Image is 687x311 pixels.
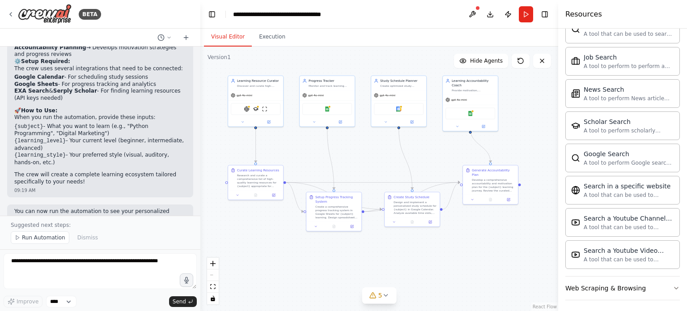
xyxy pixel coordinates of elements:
[565,9,602,20] h4: Resources
[256,119,282,125] button: Open in side panel
[571,89,580,98] img: SerplyNewsSearchTool
[380,94,395,97] span: gpt-4o-mini
[472,168,515,177] div: Generate Accountability Plan
[328,119,353,125] button: Open in side panel
[169,296,197,307] button: Send
[452,79,495,88] div: Learning Accountability Coach
[584,85,674,94] div: News Search
[584,182,674,191] div: Search in a specific website
[228,76,284,127] div: Learning Resource CuratorDiscover and curate high-quality learning resources for {subject} tailor...
[14,74,186,81] li: - For scheduling study sessions
[371,76,427,127] div: Study Schedule PlannerCreate optimized study schedules for {subject} based on available time, lea...
[252,28,293,47] button: Execution
[21,58,70,64] strong: Setup Required:
[571,153,580,162] img: SerplyWebSearchTool
[403,219,421,225] button: No output available
[79,9,101,20] div: BETA
[584,224,674,231] div: A tool that can be used to semantic search a query from a Youtube Channels content.
[14,171,186,185] p: The crew will create a complete learning ecosystem tailored specifically to your needs!
[365,207,382,214] g: Edge from 3bae560a-dd1a-4de1-964f-958e27a3e467 to b394e7c7-f86a-4d09-8e89-88146d18978f
[208,54,231,61] div: Version 1
[179,32,193,43] button: Start a new chat
[481,197,500,202] button: No output available
[584,127,674,134] div: A tool to perform scholarly literature search with a search_query.
[207,281,219,293] button: fit view
[14,124,43,130] code: {subject}
[244,107,250,112] img: EXASearchTool
[472,178,515,192] div: Develop a comprehensive accountability and motivation plan for the {subject} learning journey. Re...
[77,234,98,241] span: Dismiss
[584,246,674,255] div: Search a Youtube Video content
[14,114,186,121] p: When you run the automation, provide these inputs:
[14,187,186,194] div: 09:19 AM
[14,44,186,58] li: → Develops motivation strategies and progress reviews
[315,205,359,219] div: Create a comprehensive progress tracking system in Google Sheets for {subject} learning. Design s...
[266,192,281,198] button: Open in side panel
[454,54,508,68] button: Hide Agents
[207,258,219,269] button: zoom in
[565,277,680,300] button: Web Scraping & Browsing
[262,107,267,112] img: ScrapeWebsiteTool
[286,180,304,214] g: Edge from e2f2fee9-e584-49c5-87fe-3bdf40bfaa3b to 3bae560a-dd1a-4de1-964f-958e27a3e467
[378,291,382,300] span: 5
[22,234,65,241] span: Run Automation
[173,298,186,305] span: Send
[14,58,186,65] h2: ⚙️
[443,180,460,212] g: Edge from b394e7c7-f86a-4d09-8e89-88146d18978f to df894a37-3df1-4fd1-896d-0db580c7658c
[14,44,86,51] strong: Accountability Planning
[584,117,674,126] div: Scholar Search
[452,89,495,92] div: Provide motivation, accountability, and guidance for {subject} learning journey. Monitor goal adh...
[565,284,646,293] div: Web Scraping & Browsing
[14,123,186,137] li: - What you want to learn (e.g., "Python Programming", "Digital Marketing")
[584,149,674,158] div: Google Search
[384,192,440,227] div: Create Study ScheduleDesign and implement a personalized study schedule for {subject} in Google C...
[14,81,58,87] strong: Google Sheets
[442,76,498,132] div: Learning Accountability CoachProvide motivation, accountability, and guidance for {subject} learn...
[14,138,66,144] code: {learning_level}
[306,192,362,231] div: Setup Progress Tracking SystemCreate a comprehensive progress tracking system in Google Sheets fo...
[180,273,193,287] button: Click to speak your automation idea
[308,94,324,97] span: gpt-4o-mini
[154,32,175,43] button: Switch to previous chat
[14,88,49,94] strong: EXA Search
[533,304,557,309] a: React Flow attribution
[207,258,219,304] div: React Flow controls
[204,28,252,47] button: Visual Editor
[14,74,64,80] strong: Google Calendar
[380,84,424,88] div: Create optimized study schedules for {subject} based on available time, learning goals, and perso...
[470,57,503,64] span: Hide Agents
[299,76,355,127] div: Progress TrackerMonitor and track learning progress for {subject} by maintaining detailed records...
[539,8,551,21] button: Hide right sidebar
[571,218,580,227] img: YoutubeChannelSearchTool
[21,107,58,114] strong: How to Use:
[253,107,259,112] img: SerplyScholarSearchTool
[309,79,352,83] div: Progress Tracker
[571,25,580,34] img: SerperDevTool
[233,10,334,19] nav: breadcrumb
[471,124,496,129] button: Open in side panel
[237,168,279,173] div: Curate Learning Resources
[584,214,674,223] div: Search a Youtube Channels content
[571,186,580,195] img: WebsiteSearchTool
[344,224,360,229] button: Open in side panel
[14,152,186,166] li: - Your preferred style (visual, auditory, hands-on, etc.)
[309,84,352,88] div: Monitor and track learning progress for {subject} by maintaining detailed records in spreadsheets...
[451,98,467,102] span: gpt-4o-mini
[571,250,580,259] img: YoutubeVideoSearchTool
[206,8,218,21] button: Hide left sidebar
[423,219,438,225] button: Open in side panel
[315,195,359,204] div: Setup Progress Tracking System
[584,95,674,102] div: A tool to perform News article search with a search_query.
[584,30,674,38] div: A tool that can be used to search the internet with a search_query. Supports different search typ...
[396,107,402,112] img: Google Calendar
[14,208,186,236] p: You can now run the automation to see your personalized learning management system in action! Mak...
[18,4,72,24] img: Logo
[362,287,397,304] button: 5
[468,111,473,116] img: Google Sheets
[254,129,258,162] g: Edge from 68cbc03d-4127-4791-8bfe-2d13fe2bb298 to e2f2fee9-e584-49c5-87fe-3bdf40bfaa3b
[286,180,460,185] g: Edge from e2f2fee9-e584-49c5-87fe-3bdf40bfaa3b to df894a37-3df1-4fd1-896d-0db580c7658c
[11,222,190,229] p: Suggested next steps:
[14,81,186,88] li: - For progress tracking and analytics
[394,195,429,200] div: Create Study Schedule
[571,57,580,66] img: SerplyJobSearchTool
